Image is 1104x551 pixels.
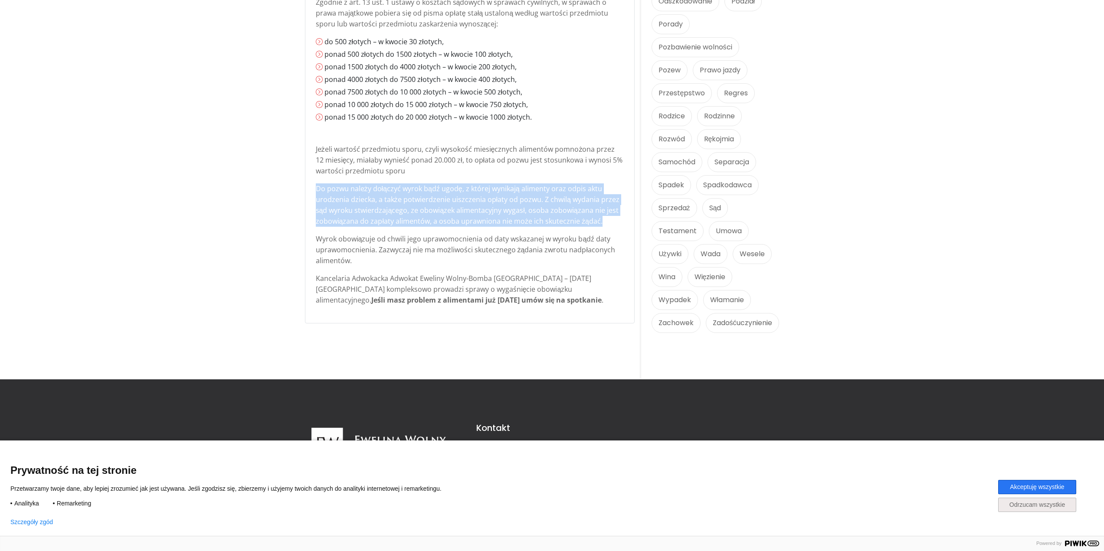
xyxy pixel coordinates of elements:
a: Porady [652,14,690,34]
a: Spadek [652,175,691,195]
p: Kancelaria Adwokacka Adwokat Eweliny Wolny-Bomba [GEOGRAPHIC_DATA] – [DATE][GEOGRAPHIC_DATA] komp... [316,273,624,306]
a: Regres [717,83,755,103]
span: Prywatność na tej stronie [10,464,1094,476]
li: do 500 złotych – w kwocie 30 złotych, [324,36,624,47]
a: Przestępstwo [652,83,712,103]
li: ponad 15 000 złotych do 20 000 złotych – w kwocie 1000 złotych. [324,112,624,122]
p: Jeżeli wartość przedmiotu sporu, czyli wysokość miesięcznych alimentów pomnożona przez 12 miesięc... [316,144,624,176]
a: Rodzinne [697,106,742,126]
a: Spadkodawca [696,175,759,195]
a: Sąd [702,198,728,218]
li: ponad 10 000 złotych do 15 000 złotych – w kwocie 750 złotych, [324,99,624,110]
a: Rodzice [652,106,692,126]
a: Używki [652,244,688,264]
li: ponad 1500 złotych do 4000 złotych – w kwocie 200 złotych, [324,62,624,72]
a: Pozbawienie wolności [652,37,739,57]
a: Umowa [709,221,749,241]
p: Do pozwu należy dołączyć wyrok bądź ugodę, z której wynikają alimenty oraz odpis aktu urodzenia d... [316,183,624,227]
li: ponad 4000 złotych do 7500 złotych – w kwocie 400 złotych, [324,74,624,85]
span: Analityka [14,499,39,507]
a: Samochód [652,152,702,172]
a: Włamanie [703,290,751,310]
span: Powered by [1033,541,1065,546]
a: Sprzedaż [652,198,697,218]
h4: Kontakt [476,423,628,433]
button: Akceptuję wszystkie [998,480,1076,494]
a: Testament [652,221,704,241]
a: Wada [694,244,727,264]
button: Szczegóły zgód [10,518,53,525]
a: Rozwód [652,129,692,149]
a: Zadośćuczynienie [706,313,779,333]
strong: Jeśli masz problem z alimentami już [DATE] umów się na spotkanie [371,295,602,305]
a: Rękojmia [697,129,741,149]
a: Wina [652,267,682,287]
a: Zachowek [652,313,701,333]
p: Przetwarzamy twoje dane, aby lepiej zrozumieć jak jest używana. Jeśli zgodzisz się, zbierzemy i u... [10,485,455,492]
li: ponad 7500 złotych do 10 000 złotych – w kwocie 500 złotych, [324,87,624,97]
p: Wyrok obowiązuje od chwili jego uprawomocnienia od daty wskazanej w wyroku bądź daty uprawomocnie... [316,234,624,266]
a: Separacja [708,152,756,172]
img: logo [311,423,446,464]
li: ponad 500 złotych do 1500 złotych – w kwocie 100 złotych, [324,49,624,59]
button: Odrzucam wszystkie [998,498,1076,512]
a: Wypadek [652,290,698,310]
a: Więzienie [688,267,733,287]
a: Prawo jazdy [693,60,747,80]
a: Pozew [652,60,688,80]
a: Wesele [733,244,772,264]
span: Remarketing [57,499,91,507]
